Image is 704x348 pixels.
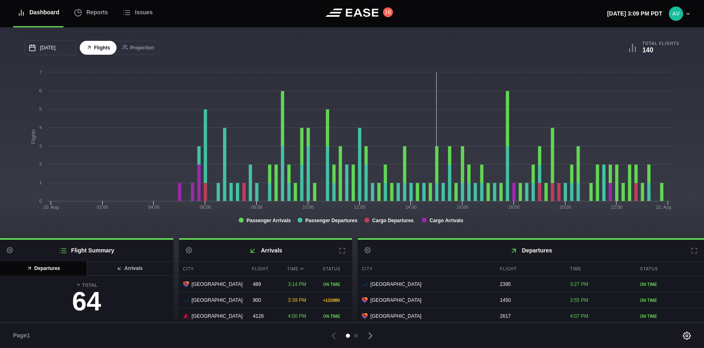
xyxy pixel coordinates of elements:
a: Total64 [7,282,167,319]
text: 16:00 [457,205,468,210]
text: 06:00 [200,205,211,210]
text: 5 [39,107,42,112]
h2: Arrivals [179,240,352,261]
text: 08:00 [251,205,262,210]
text: 2 [39,162,42,167]
text: 4 [39,125,42,130]
text: 14:00 [406,205,417,210]
tspan: Passenger Arrivals [247,218,291,223]
div: 2617 [496,308,564,324]
span: [GEOGRAPHIC_DATA] [192,312,243,320]
b: 140 [642,47,653,54]
span: [GEOGRAPHIC_DATA] [192,297,243,304]
div: 900 [249,292,282,308]
h3: 64 [7,288,167,315]
div: 2395 [496,277,564,292]
text: 0 [39,199,42,203]
span: 4:07 PM [570,313,588,319]
input: mm/dd/yyyy [25,40,76,55]
div: ON TIME [640,297,700,303]
img: 9eca6f7b035e9ca54b5c6e3bab63db89 [669,7,683,21]
div: ON TIME [323,281,348,288]
tspan: Flights [31,129,36,144]
span: 3:39 PM [288,297,306,303]
text: 7 [39,70,42,75]
div: ON TIME [640,313,700,319]
button: Arrivals [86,261,173,276]
text: 6 [39,88,42,93]
text: 20:00 [560,205,571,210]
div: Time [283,262,317,276]
tspan: 20. Aug [43,205,58,210]
tspan: Cargo Departures [372,218,414,223]
div: City [179,262,246,276]
span: Page 1 [13,331,34,340]
div: Status [318,262,352,276]
b: Total Flights [642,41,679,46]
tspan: 21. Aug [656,205,671,210]
button: Projection [116,41,161,55]
text: 1 [39,180,42,185]
span: [GEOGRAPHIC_DATA] [370,312,422,320]
text: 04:00 [148,205,160,210]
text: 3 [39,143,42,148]
div: Flight [496,262,564,276]
text: 18:00 [508,205,520,210]
b: Total [7,282,167,288]
div: + 131 MIN [323,297,348,303]
span: 3:27 PM [570,281,588,287]
div: ON TIME [323,313,348,319]
button: Flights [80,41,117,55]
text: 12:00 [354,205,365,210]
span: [GEOGRAPHIC_DATA] [370,281,422,288]
text: 22:00 [611,205,623,210]
p: [DATE] 3:09 PM PDT [607,9,662,18]
text: 10:00 [303,205,314,210]
div: Flight [248,262,281,276]
h2: Departures [358,240,704,261]
div: ON TIME [640,281,700,288]
span: [GEOGRAPHIC_DATA] [192,281,243,288]
span: 3:55 PM [570,297,588,303]
button: 16 [383,7,393,17]
span: [GEOGRAPHIC_DATA] [370,297,422,304]
div: City [358,262,494,276]
div: Status [636,262,704,276]
span: 4:00 PM [288,313,306,319]
tspan: Passenger Departures [305,218,358,223]
div: 489 [249,277,282,292]
span: 3:14 PM [288,281,306,287]
div: Time [566,262,634,276]
tspan: Cargo Arrivals [430,218,464,223]
text: 02:00 [97,205,108,210]
div: 1450 [496,292,564,308]
div: 4126 [249,308,282,324]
